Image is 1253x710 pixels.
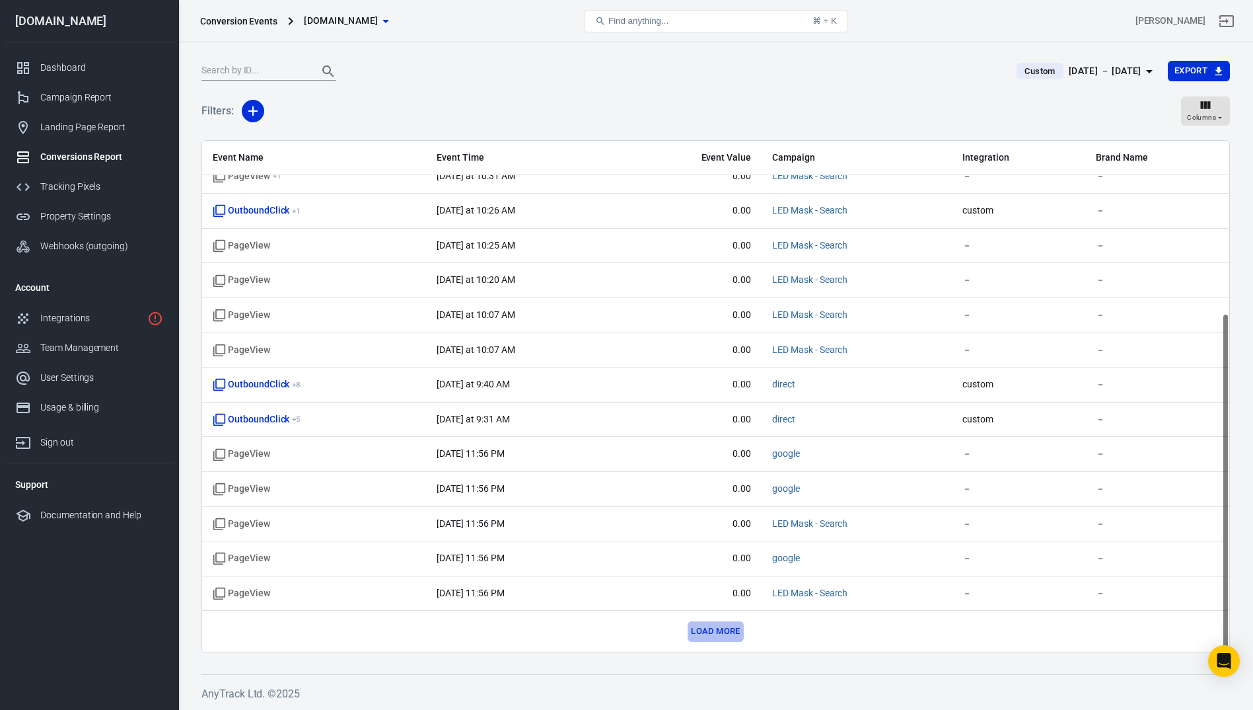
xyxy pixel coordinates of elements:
span: － [1096,170,1219,183]
span: 0.00 [632,552,751,565]
span: LED Mask - Search [772,170,847,183]
span: 0.00 [632,344,751,357]
span: custom [962,378,1075,391]
span: 0.00 [632,170,751,183]
button: Columns [1181,97,1230,126]
a: Sign out [1211,5,1242,37]
div: Dashboard [40,61,163,75]
sup: + 5 [292,414,301,424]
div: Sign out [40,436,163,450]
span: － [1096,413,1219,426]
span: custom [962,204,1075,217]
span: － [1096,239,1219,253]
div: Conversion Events [200,15,277,28]
div: Usage & billing [40,401,163,414]
time: 2025-10-13T09:31:59+11:00 [437,414,509,424]
time: 2025-10-13T10:07:58+11:00 [437,309,515,320]
span: OutboundClick [213,378,301,391]
a: Sign out [5,422,174,457]
span: direct [772,413,795,426]
span: Standard event name [213,309,270,322]
h5: Filters: [201,90,234,132]
time: 2025-10-12T23:56:08+11:00 [437,483,504,494]
a: direct [772,414,795,424]
span: 0.00 [632,239,751,253]
a: direct [772,379,795,389]
a: Integrations [5,303,174,333]
span: Standard event name [213,448,270,461]
span: － [962,587,1075,600]
time: 2025-10-13T09:40:56+11:00 [437,379,509,389]
a: LED Mask - Search [772,205,847,216]
span: Brand Name [1096,151,1219,165]
time: 2025-10-12T23:56:08+11:00 [437,518,504,529]
a: Campaign Report [5,83,174,112]
div: Landing Page Report [40,120,163,134]
span: － [962,344,1075,357]
span: custom [962,413,1075,426]
time: 2025-10-13T10:07:18+11:00 [437,344,515,355]
div: [DOMAIN_NAME] [5,15,174,27]
a: Webhooks (outgoing) [5,231,174,261]
span: Standard event name [213,239,270,253]
a: LED Mask - Search [772,240,847,251]
div: Documentation and Help [40,508,163,522]
time: 2025-10-12T23:56:09+11:00 [437,448,504,459]
a: LED Mask - Search [772,274,847,285]
span: 0.00 [632,587,751,600]
span: Standard event name [213,483,270,496]
span: LED Mask - Search [772,274,847,287]
span: 0.00 [632,483,751,496]
span: － [962,552,1075,565]
svg: 1 networks not verified yet [147,311,163,327]
span: google [772,552,800,565]
span: LED Mask - Search [772,344,847,357]
div: Integrations [40,311,142,325]
button: Custom[DATE] － [DATE] [1006,60,1167,82]
a: Property Settings [5,202,174,231]
a: Conversions Report [5,142,174,172]
time: 2025-10-12T23:56:08+11:00 [437,588,504,598]
a: LED Mask - Search [772,588,847,598]
time: 2025-10-12T23:56:08+11:00 [437,553,504,563]
span: － [1096,587,1219,600]
sup: + 8 [292,380,301,389]
span: － [962,483,1075,496]
span: Event Time [437,151,611,165]
button: Find anything...⌘ + K [584,10,848,32]
time: 2025-10-13T10:26:31+11:00 [437,205,515,216]
time: 2025-10-13T10:31:20+11:00 [437,171,515,181]
a: google [772,448,800,459]
span: Event Value [632,151,751,165]
a: Tracking Pixels [5,172,174,202]
div: Conversions Report [40,150,163,164]
span: Campaign [772,151,941,165]
span: － [1096,518,1219,531]
input: Search by ID... [201,63,307,80]
span: － [1096,274,1219,287]
span: 0.00 [632,413,751,426]
sup: + 1 [273,171,281,180]
span: － [1096,378,1219,391]
button: [DOMAIN_NAME] [299,9,394,33]
a: LED Mask - Search [772,518,847,529]
span: － [962,239,1075,253]
a: Landing Page Report [5,112,174,142]
span: － [1096,552,1219,565]
span: direct [772,378,795,391]
span: thetrustedshopper.com [304,13,378,29]
span: － [1096,483,1219,496]
div: Tracking Pixels [40,180,163,194]
a: LED Mask - Search [772,309,847,320]
span: Standard event name [213,587,270,600]
span: PageView [213,170,281,183]
span: 0.00 [632,204,751,217]
span: － [962,170,1075,183]
a: User Settings [5,363,174,393]
span: google [772,448,800,461]
span: LED Mask - Search [772,587,847,600]
span: Standard event name [213,344,270,357]
span: 0.00 [632,378,751,391]
span: LED Mask - Search [772,518,847,531]
a: google [772,553,800,563]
